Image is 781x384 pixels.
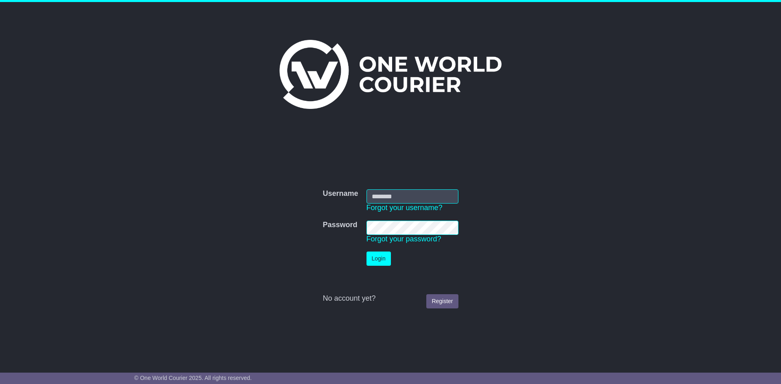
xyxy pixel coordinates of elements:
button: Login [367,252,391,266]
img: One World [279,40,502,109]
div: No account yet? [323,294,458,303]
a: Forgot your username? [367,204,443,212]
span: © One World Courier 2025. All rights reserved. [134,375,252,381]
label: Username [323,189,358,198]
a: Forgot your password? [367,235,441,243]
label: Password [323,221,357,230]
a: Register [426,294,458,308]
